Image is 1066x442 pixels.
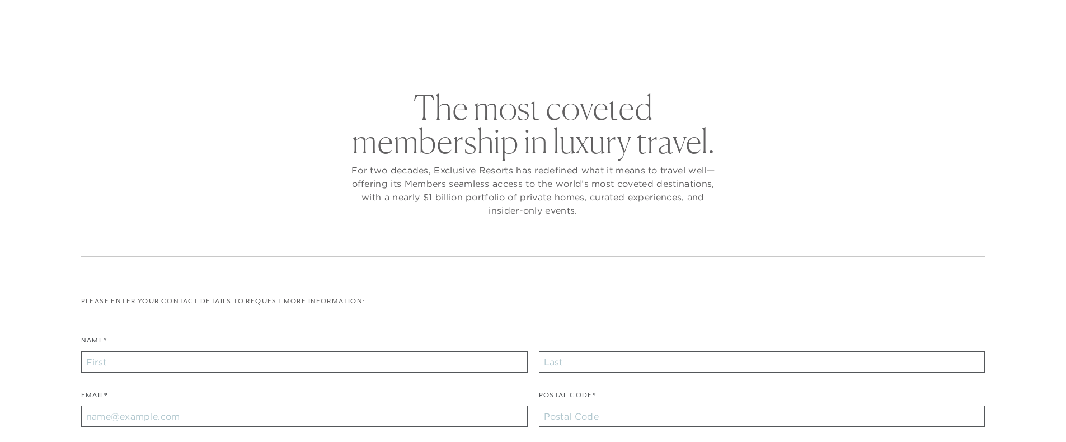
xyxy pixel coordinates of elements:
label: Name* [81,335,107,351]
input: Postal Code [539,406,985,427]
p: Please enter your contact details to request more information: [81,296,985,307]
a: Get Started [45,12,93,22]
p: For two decades, Exclusive Resorts has redefined what it means to travel well—offering its Member... [349,163,718,217]
input: First [81,351,528,373]
input: Last [539,351,985,373]
input: name@example.com [81,406,528,427]
a: Community [593,36,661,68]
a: The Collection [405,36,490,68]
h2: The most coveted membership in luxury travel. [349,91,718,158]
a: Membership [507,36,576,68]
label: Postal Code* [539,390,597,406]
a: Member Login [937,12,992,22]
label: Email* [81,390,107,406]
